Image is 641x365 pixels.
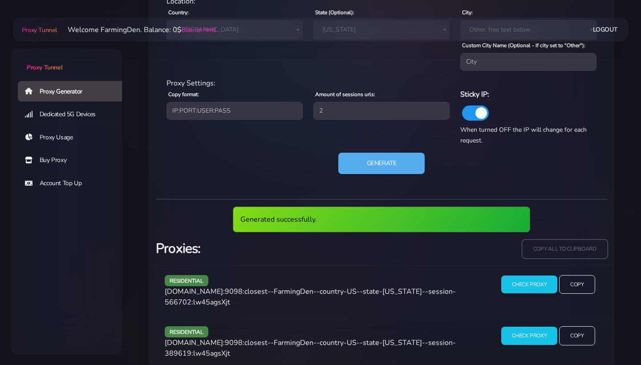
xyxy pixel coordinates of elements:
input: City [460,53,596,71]
label: Custom City Name (Optional - If city set to "Other"): [462,41,585,49]
span: residential [165,326,208,337]
span: [DOMAIN_NAME]:9098:closest--FarmingDen--country-US--state-[US_STATE]--session-389619:lw45agsXjt [165,338,456,358]
h3: Proxies: [156,239,376,258]
label: State (Optional): [315,8,354,16]
label: Copy format: [168,90,199,98]
a: Proxy Usage [18,127,129,148]
span: [DOMAIN_NAME]:9098:closest--FarmingDen--country-US--state-[US_STATE]--session-566702:lw45agsXjt [165,287,456,307]
label: Amount of sessions urls: [315,90,375,98]
input: Copy [559,275,595,294]
span: Proxy Tunnel [22,26,57,34]
li: Welcome FarmingDen. Balance: 0$ [57,24,216,35]
a: Proxy Tunnel [20,23,57,37]
input: Check Proxy [501,276,558,294]
label: City: [462,8,473,16]
button: Generate [338,153,425,174]
a: Proxy Generator [18,81,129,101]
input: copy all to clipboard [522,239,608,259]
input: Copy [559,326,595,345]
input: Check Proxy [501,327,558,345]
a: Proxy Tunnel [11,49,122,72]
div: Generated successfully. [233,207,530,232]
h6: Sticky IP: [460,89,596,100]
a: Logout [593,21,618,38]
a: (top-up here) [182,25,216,34]
a: Buy Proxy [18,150,129,170]
a: Dedicated 5G Devices [18,104,129,125]
a: Account Top Up [18,173,129,194]
span: Proxy Tunnel [27,63,62,72]
label: Country: [168,8,189,16]
div: Proxy Settings: [161,78,602,89]
iframe: Webchat Widget [598,322,630,354]
span: When turned OFF the IP will change for each request. [460,126,587,145]
span: residential [165,275,208,286]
